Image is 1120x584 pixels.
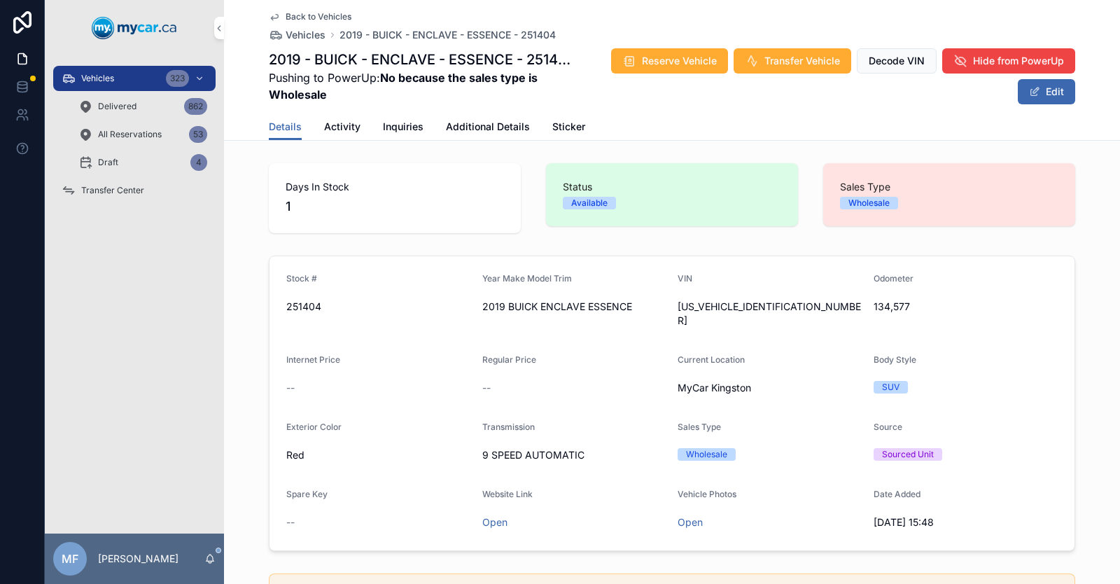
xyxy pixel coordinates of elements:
[840,180,1058,194] span: Sales Type
[764,54,840,68] span: Transfer Vehicle
[482,422,535,432] span: Transmission
[383,120,423,134] span: Inquiries
[269,50,575,69] h1: 2019 - BUICK - ENCLAVE - ESSENCE - 251404
[286,489,328,499] span: Spare Key
[70,122,216,147] a: All Reservations53
[70,150,216,175] a: Draft4
[286,197,504,216] span: 1
[339,28,556,42] a: 2019 - BUICK - ENCLAVE - ESSENCE - 251404
[286,354,340,365] span: Internet Price
[563,180,781,194] span: Status
[446,120,530,134] span: Additional Details
[678,381,751,395] span: MyCar Kingston
[642,54,717,68] span: Reserve Vehicle
[482,300,667,314] span: 2019 BUICK ENCLAVE ESSENCE
[678,422,721,432] span: Sales Type
[269,28,325,42] a: Vehicles
[482,381,491,395] span: --
[269,71,538,102] strong: No because the sales type is Wholesale
[269,114,302,141] a: Details
[686,448,727,461] div: Wholesale
[286,11,351,22] span: Back to Vehicles
[53,178,216,203] a: Transfer Center
[98,552,178,566] p: [PERSON_NAME]
[482,354,536,365] span: Regular Price
[874,273,913,284] span: Odometer
[446,114,530,142] a: Additional Details
[552,120,585,134] span: Sticker
[874,515,1058,529] span: [DATE] 15:48
[286,448,304,462] span: Red
[184,98,207,115] div: 862
[678,300,862,328] span: [US_VEHICLE_IDENTIFICATION_NUMBER]
[678,489,736,499] span: Vehicle Photos
[882,448,934,461] div: Sourced Unit
[286,515,295,529] span: --
[482,489,533,499] span: Website Link
[571,197,608,209] div: Available
[269,120,302,134] span: Details
[92,17,177,39] img: App logo
[482,516,507,528] a: Open
[973,54,1064,68] span: Hide from PowerUp
[678,516,703,528] a: Open
[882,381,899,394] div: SUV
[734,48,851,74] button: Transfer Vehicle
[324,120,360,134] span: Activity
[286,180,504,194] span: Days In Stock
[98,129,162,140] span: All Reservations
[286,300,471,314] span: 251404
[942,48,1075,74] button: Hide from PowerUp
[286,28,325,42] span: Vehicles
[324,114,360,142] a: Activity
[874,489,920,499] span: Date Added
[678,273,692,284] span: VIN
[190,154,207,171] div: 4
[874,354,916,365] span: Body Style
[62,550,78,567] span: MF
[189,126,207,143] div: 53
[98,157,118,168] span: Draft
[53,66,216,91] a: Vehicles323
[98,101,136,112] span: Delivered
[269,11,351,22] a: Back to Vehicles
[81,185,144,196] span: Transfer Center
[869,54,925,68] span: Decode VIN
[857,48,937,74] button: Decode VIN
[166,70,189,87] div: 323
[678,354,745,365] span: Current Location
[874,422,902,432] span: Source
[482,448,667,462] span: 9 SPEED AUTOMATIC
[286,273,317,284] span: Stock #
[45,56,224,221] div: scrollable content
[552,114,585,142] a: Sticker
[1018,79,1075,104] button: Edit
[286,381,295,395] span: --
[286,422,342,432] span: Exterior Color
[383,114,423,142] a: Inquiries
[482,273,572,284] span: Year Make Model Trim
[611,48,728,74] button: Reserve Vehicle
[848,197,890,209] div: Wholesale
[70,94,216,119] a: Delivered862
[874,300,1058,314] span: 134,577
[269,69,575,103] span: Pushing to PowerUp:
[81,73,114,84] span: Vehicles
